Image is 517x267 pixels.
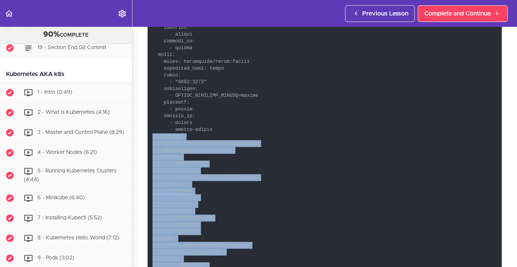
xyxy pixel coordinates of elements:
a: Previous Lesson [345,5,415,22]
span: 90% [44,31,60,38]
span: 1 - Intro (0:49) [37,90,72,95]
span: 7 - Installing Kubectl (5:52) [37,215,102,220]
span: Previous Lesson [362,9,408,18]
span: Complete and Continue [424,9,491,18]
a: Complete and Continue [418,5,508,22]
div: COMPLETE [9,30,123,40]
span: 9 - Pods (3:02) [37,255,74,261]
span: 6 - Minikube (6:40) [37,195,85,200]
svg: Settings Menu [118,9,127,18]
span: 3 - Master and Control Plane (8:29) [37,130,124,135]
span: 2 - What is Kubernetes (4:16) [37,110,110,115]
span: 8 - Kubernetes Hello World (7:12) [37,235,119,241]
span: 4 - Worker Nodes (6:21) [37,150,97,155]
span: 19 - Section End Git Commit [37,45,106,50]
span: 5 - Running Kubernetes Clusters (4:44) [24,168,117,182]
svg: Back to course curriculum [5,9,14,18]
